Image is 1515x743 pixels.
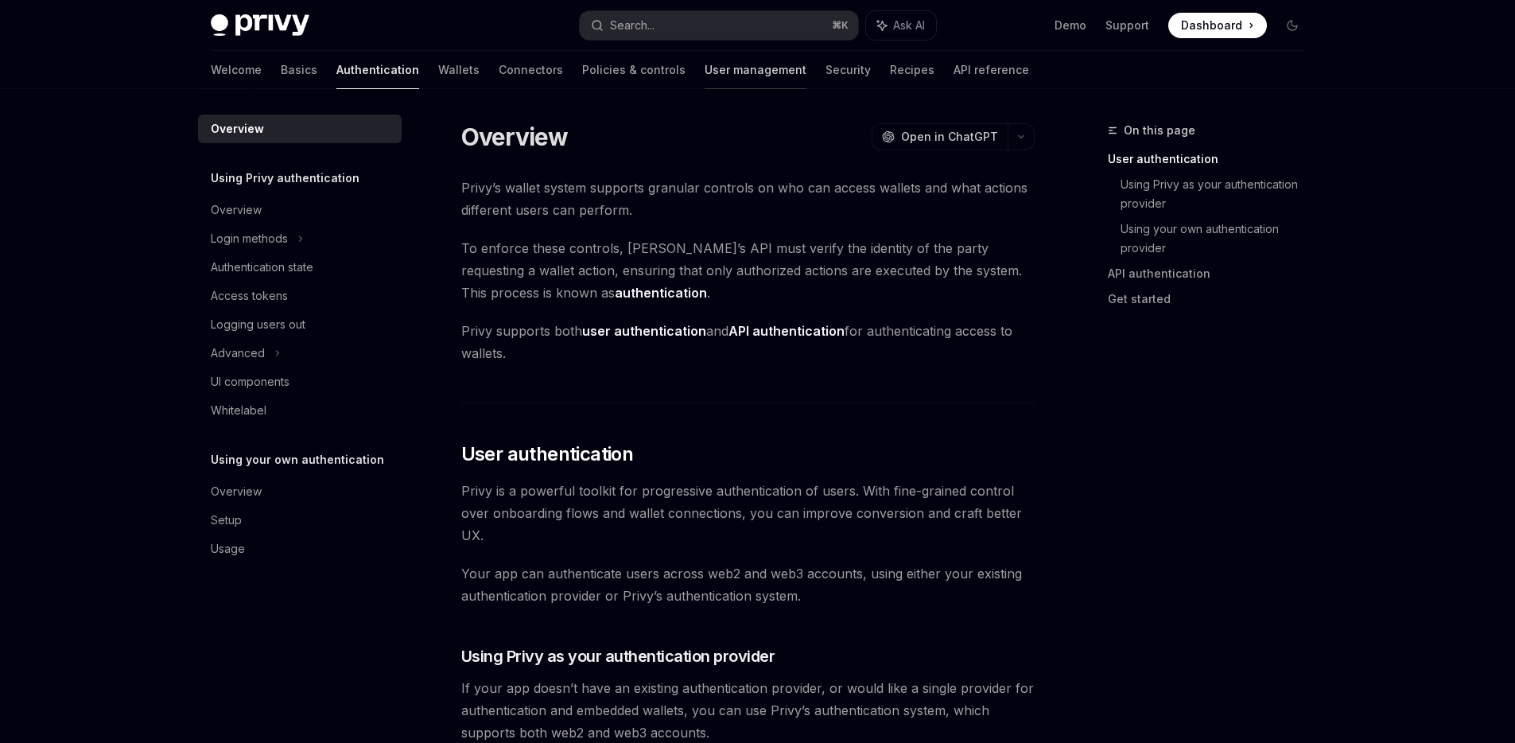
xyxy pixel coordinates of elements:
h1: Overview [461,123,569,151]
a: Authentication [336,51,419,89]
div: Advanced [211,344,265,363]
div: Logging users out [211,315,305,334]
div: Overview [211,200,262,220]
img: dark logo [211,14,309,37]
strong: authentication [615,285,707,301]
a: User management [705,51,806,89]
a: Security [825,51,871,89]
h5: Using your own authentication [211,450,384,469]
strong: user authentication [582,323,706,339]
button: Ask AI [866,11,936,40]
span: Your app can authenticate users across web2 and web3 accounts, using either your existing authent... [461,562,1035,607]
span: User authentication [461,442,634,467]
span: Privy supports both and for authenticating access to wallets. [461,320,1035,364]
span: On this page [1124,121,1195,140]
a: Setup [198,506,402,535]
div: Whitelabel [211,401,266,420]
a: User authentication [1108,146,1318,172]
div: UI components [211,372,289,391]
a: Policies & controls [582,51,686,89]
span: Ask AI [893,18,925,33]
a: UI components [198,368,402,396]
a: Access tokens [198,282,402,310]
span: Privy is a powerful toolkit for progressive authentication of users. With fine-grained control ov... [461,480,1035,547]
a: Overview [198,196,402,224]
div: Overview [211,482,262,501]
strong: API authentication [728,323,845,339]
a: Overview [198,477,402,506]
a: Wallets [438,51,480,89]
a: Overview [198,115,402,143]
div: Usage [211,539,245,558]
span: ⌘ K [832,19,849,32]
div: Access tokens [211,286,288,305]
a: Using Privy as your authentication provider [1121,172,1318,216]
div: Setup [211,511,242,530]
a: Authentication state [198,253,402,282]
a: Connectors [499,51,563,89]
a: Welcome [211,51,262,89]
a: Whitelabel [198,396,402,425]
a: Dashboard [1168,13,1267,38]
a: API reference [954,51,1029,89]
span: Dashboard [1181,18,1242,33]
a: Using your own authentication provider [1121,216,1318,261]
div: Authentication state [211,258,313,277]
a: Usage [198,535,402,563]
button: Search...⌘K [580,11,858,40]
a: Support [1105,18,1149,33]
h5: Using Privy authentication [211,169,359,188]
span: To enforce these controls, [PERSON_NAME]’s API must verify the identity of the party requesting a... [461,237,1035,304]
div: Overview [211,119,264,138]
div: Search... [610,16,655,35]
a: Get started [1108,286,1318,312]
a: Logging users out [198,310,402,339]
div: Login methods [211,229,288,248]
span: Open in ChatGPT [901,129,998,145]
a: API authentication [1108,261,1318,286]
span: Using Privy as your authentication provider [461,645,775,667]
a: Demo [1055,18,1086,33]
a: Basics [281,51,317,89]
a: Recipes [890,51,934,89]
button: Open in ChatGPT [872,123,1008,150]
span: Privy’s wallet system supports granular controls on who can access wallets and what actions diffe... [461,177,1035,221]
button: Toggle dark mode [1280,13,1305,38]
